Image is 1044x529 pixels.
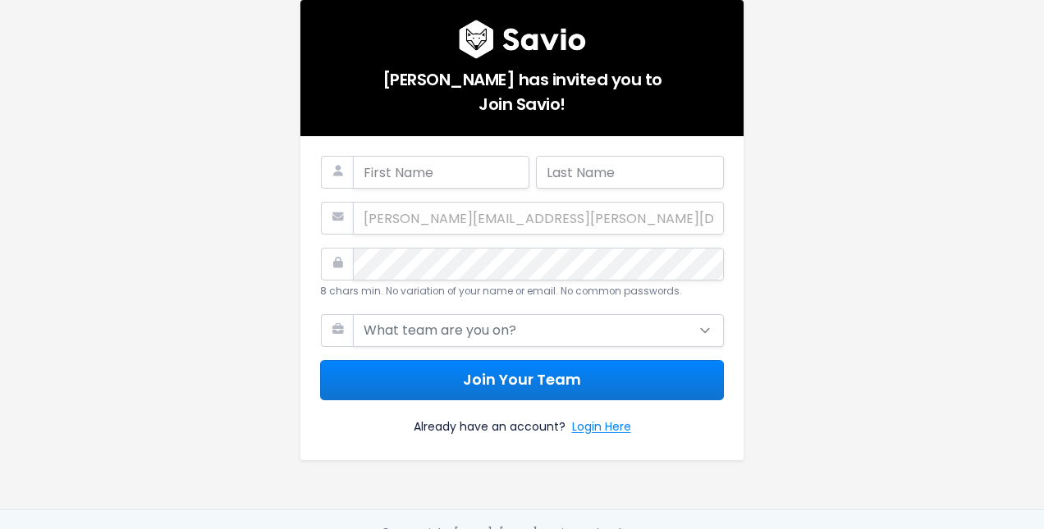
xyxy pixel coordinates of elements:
[320,400,724,440] div: Already have an account?
[459,20,586,59] img: logo600x187.a314fd40982d.png
[320,285,682,298] small: 8 chars min. No variation of your name or email. No common passwords.
[572,417,631,440] a: Login Here
[320,360,724,400] button: Join Your Team
[320,59,724,116] h5: [PERSON_NAME] has invited you to Join Savio!
[353,156,529,189] input: First Name
[536,156,724,189] input: Last Name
